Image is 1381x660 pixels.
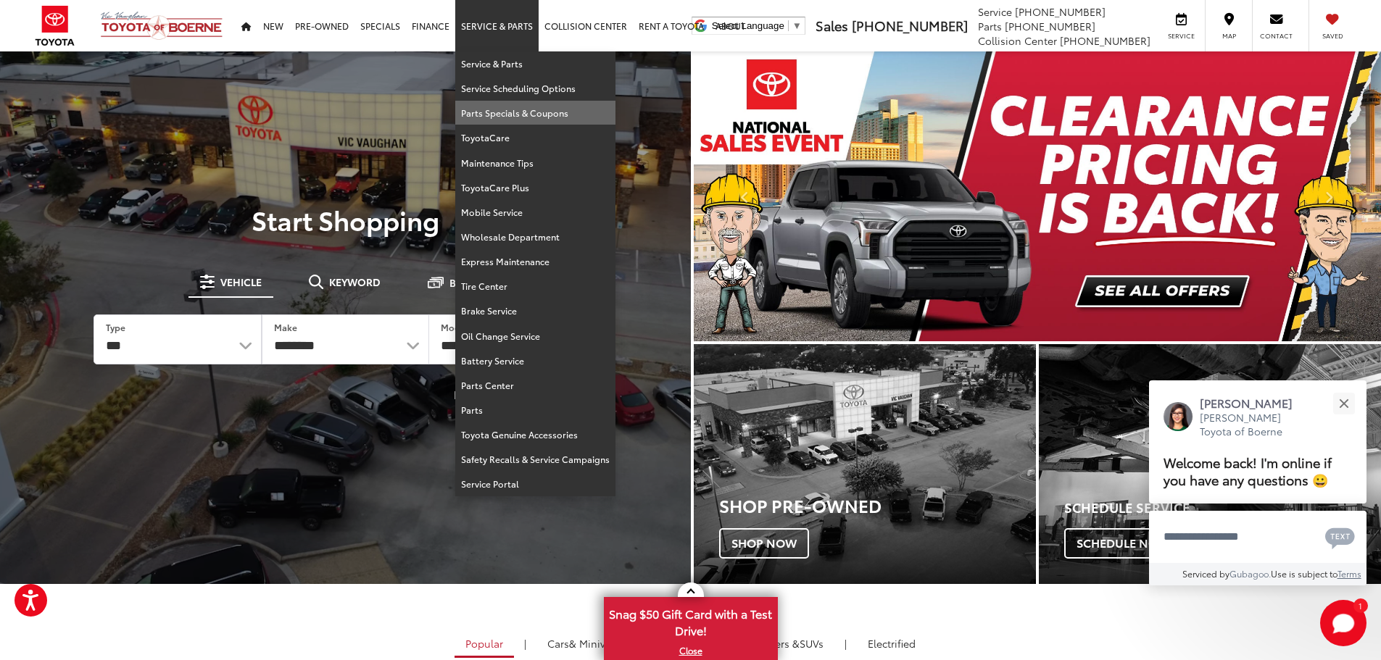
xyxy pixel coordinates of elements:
[455,175,615,200] a: ToyotaCare Plus
[1359,602,1362,609] span: 1
[106,321,125,333] label: Type
[455,101,615,125] a: Parts Specials & Coupons
[788,20,789,31] span: ​
[725,631,834,656] a: SUVs
[712,20,784,31] span: Select Language
[1149,380,1367,585] div: Close[PERSON_NAME][PERSON_NAME] Toyota of BoerneWelcome back! I'm online if you have any question...
[569,636,618,651] span: & Minivan
[1321,520,1359,553] button: Chat with SMS
[1213,31,1245,41] span: Map
[455,398,615,422] a: Parts
[274,321,297,333] label: Make
[1039,344,1381,584] div: Toyota
[1064,501,1381,515] h4: Schedule Service
[857,631,926,656] a: Electrified
[536,631,629,656] a: Cars
[1064,528,1182,559] span: Schedule Now
[455,447,615,472] a: Safety Recalls & Service Campaigns: Opens in a new tab
[100,11,223,41] img: Vic Vaughan Toyota of Boerne
[441,321,468,333] label: Model
[605,598,776,643] span: Snag $50 Gift Card with a Test Drive!
[1149,511,1367,563] textarea: Type your message
[455,324,615,348] a: Oil Change Service
[455,200,615,225] a: Mobile Service
[455,76,615,101] a: Service Scheduling Options
[1260,31,1293,41] span: Contact
[1200,411,1307,439] p: [PERSON_NAME] Toyota of Boerne
[449,277,491,288] span: Budget
[978,33,1057,48] span: Collision Center
[719,528,809,559] span: Shop Now
[521,636,530,651] li: |
[1182,567,1229,580] span: Serviced by
[1165,31,1198,41] span: Service
[719,496,1036,514] h3: Shop Pre-Owned
[1229,567,1271,580] a: Gubagoo.
[694,344,1036,584] a: Shop Pre-Owned Shop Now
[455,472,615,496] a: Service Portal
[1328,388,1359,419] button: Close
[1320,600,1367,646] svg: Start Chat
[455,422,615,447] a: Toyota Genuine Accessories: Opens in a new tab
[1005,19,1095,33] span: [PHONE_NUMBER]
[1325,526,1355,549] svg: Text
[1060,33,1150,48] span: [PHONE_NUMBER]
[1271,567,1338,580] span: Use is subject to
[455,249,615,274] a: Express Maintenance
[978,19,1002,33] span: Parts
[455,348,615,373] a: Battery Service
[1200,395,1307,411] p: [PERSON_NAME]
[441,379,499,410] button: Reset
[455,225,615,249] a: Wholesale Department
[816,16,848,35] span: Sales
[694,80,797,312] button: Click to view previous picture.
[694,344,1036,584] div: Toyota
[455,151,615,175] a: Maintenance Tips
[1338,567,1361,580] a: Terms
[455,125,615,150] a: ToyotaCare
[220,277,262,287] span: Vehicle
[455,631,514,658] a: Popular
[792,20,802,31] span: ▼
[1015,4,1106,19] span: [PHONE_NUMBER]
[1039,344,1381,584] a: Schedule Service Schedule Now
[712,20,802,31] a: Select Language​
[978,4,1012,19] span: Service
[329,277,381,287] span: Keyword
[455,373,615,398] a: Parts Center: Opens in a new tab
[1278,80,1381,312] button: Click to view next picture.
[841,636,850,651] li: |
[1320,600,1367,646] button: Toggle Chat Window
[455,274,615,298] a: Tire Center: Opens in a new tab
[1164,452,1332,489] span: Welcome back! I'm online if you have any questions 😀
[455,298,615,323] a: Brake Service
[61,205,630,234] p: Start Shopping
[1316,31,1348,41] span: Saved
[455,51,615,76] a: Service & Parts: Opens in a new tab
[852,16,968,35] span: [PHONE_NUMBER]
